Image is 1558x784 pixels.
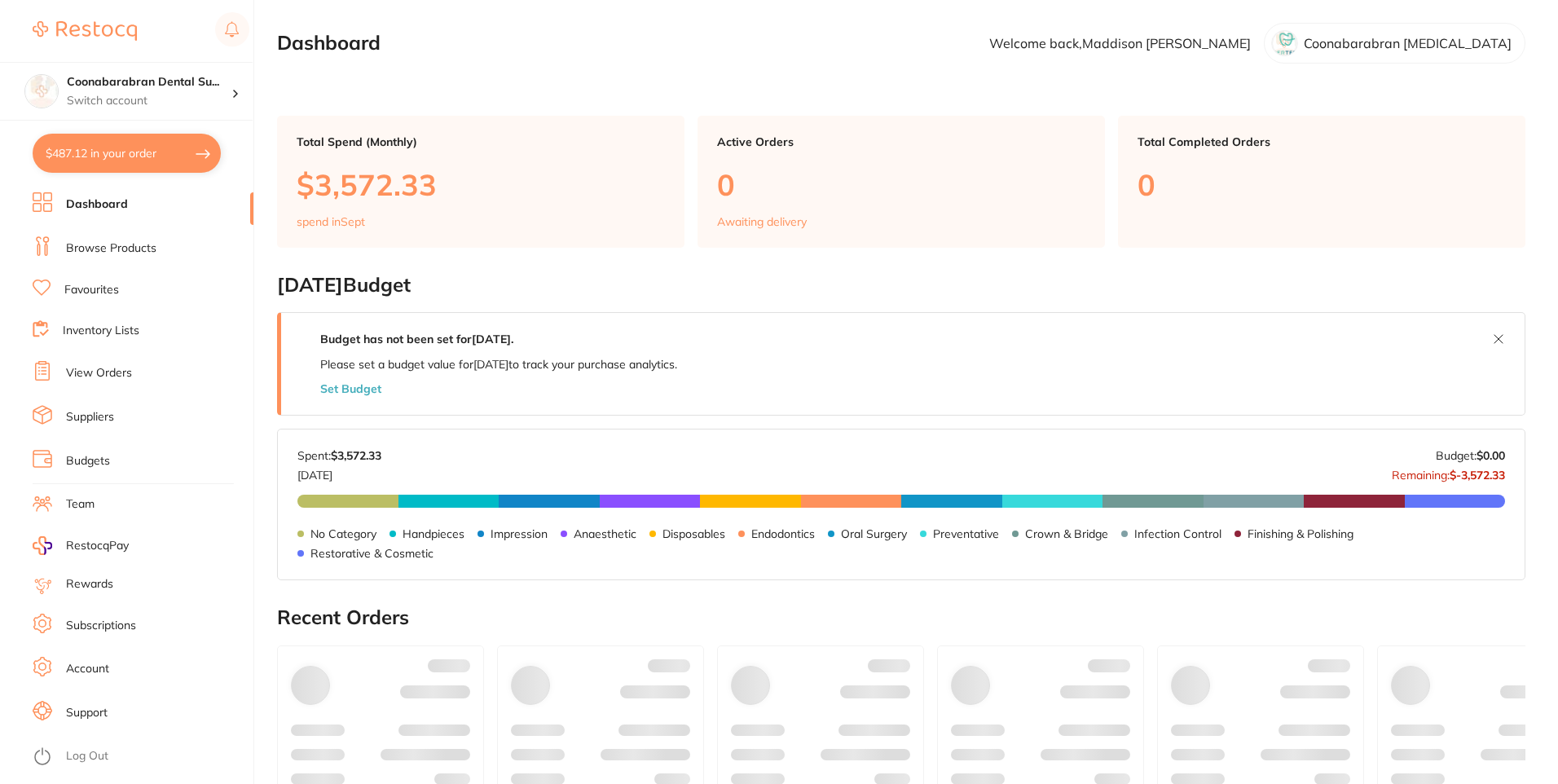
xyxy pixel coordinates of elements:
strong: $0.00 [1477,448,1505,463]
a: Rewards [66,576,113,592]
a: Restocq Logo [33,12,137,50]
p: Restorative & Cosmetic [310,547,434,560]
a: Favourites [64,282,119,298]
p: Handpieces [403,527,464,540]
p: 0 [1138,168,1506,201]
strong: $3,572.33 [331,448,381,463]
h2: [DATE] Budget [277,274,1525,297]
p: Oral Surgery [841,527,907,540]
p: Impression [491,527,548,540]
p: Total Spend (Monthly) [297,135,665,148]
a: Support [66,705,108,721]
p: Spent: [297,449,381,462]
p: Switch account [67,93,231,109]
span: RestocqPay [66,538,129,554]
a: Total Spend (Monthly)$3,572.33spend inSept [277,116,684,248]
a: Subscriptions [66,618,136,634]
img: RestocqPay [33,536,52,555]
button: Log Out [33,744,249,770]
button: Set Budget [320,382,381,395]
a: Suppliers [66,409,114,425]
h2: Recent Orders [277,606,1525,629]
button: $487.12 in your order [33,134,221,173]
p: Budget: [1436,449,1505,462]
p: No Category [310,527,376,540]
a: Budgets [66,453,110,469]
p: 0 [717,168,1085,201]
p: Finishing & Polishing [1248,527,1353,540]
p: Anaesthetic [574,527,636,540]
a: Active Orders0Awaiting delivery [698,116,1105,248]
a: Dashboard [66,196,128,213]
p: Coonabarabran [MEDICAL_DATA] [1304,36,1512,51]
strong: $-3,572.33 [1450,468,1505,482]
p: Crown & Bridge [1025,527,1108,540]
a: Account [66,661,109,677]
p: [DATE] [297,462,381,482]
p: Total Completed Orders [1138,135,1506,148]
a: Team [66,496,95,513]
p: Disposables [662,527,725,540]
p: Remaining: [1392,462,1505,482]
a: Inventory Lists [63,323,139,339]
p: spend in Sept [297,215,365,228]
img: Restocq Logo [33,21,137,41]
a: Total Completed Orders0 [1118,116,1525,248]
a: RestocqPay [33,536,129,555]
a: Log Out [66,748,108,764]
h4: Coonabarabran Dental Surgery [67,74,231,90]
h2: Dashboard [277,32,381,55]
p: Preventative [933,527,999,540]
p: Endodontics [751,527,815,540]
p: Infection Control [1134,527,1221,540]
a: View Orders [66,365,132,381]
a: Browse Products [66,240,156,257]
p: Active Orders [717,135,1085,148]
p: Please set a budget value for [DATE] to track your purchase analytics. [320,358,677,371]
p: Awaiting delivery [717,215,807,228]
img: cXB3NzlycQ [1272,30,1298,56]
p: Welcome back, Maddison [PERSON_NAME] [989,36,1251,51]
strong: Budget has not been set for [DATE] . [320,332,513,346]
img: Coonabarabran Dental Surgery [25,75,58,108]
p: $3,572.33 [297,168,665,201]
